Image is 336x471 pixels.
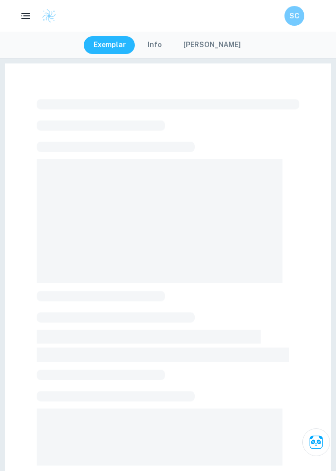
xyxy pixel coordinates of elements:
[289,10,300,21] h6: SC
[42,8,56,23] img: Clastify logo
[84,36,136,54] button: Exemplar
[36,8,56,23] a: Clastify logo
[138,36,171,54] button: Info
[173,36,251,54] button: [PERSON_NAME]
[284,6,304,26] button: SC
[302,428,330,456] button: Ask Clai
